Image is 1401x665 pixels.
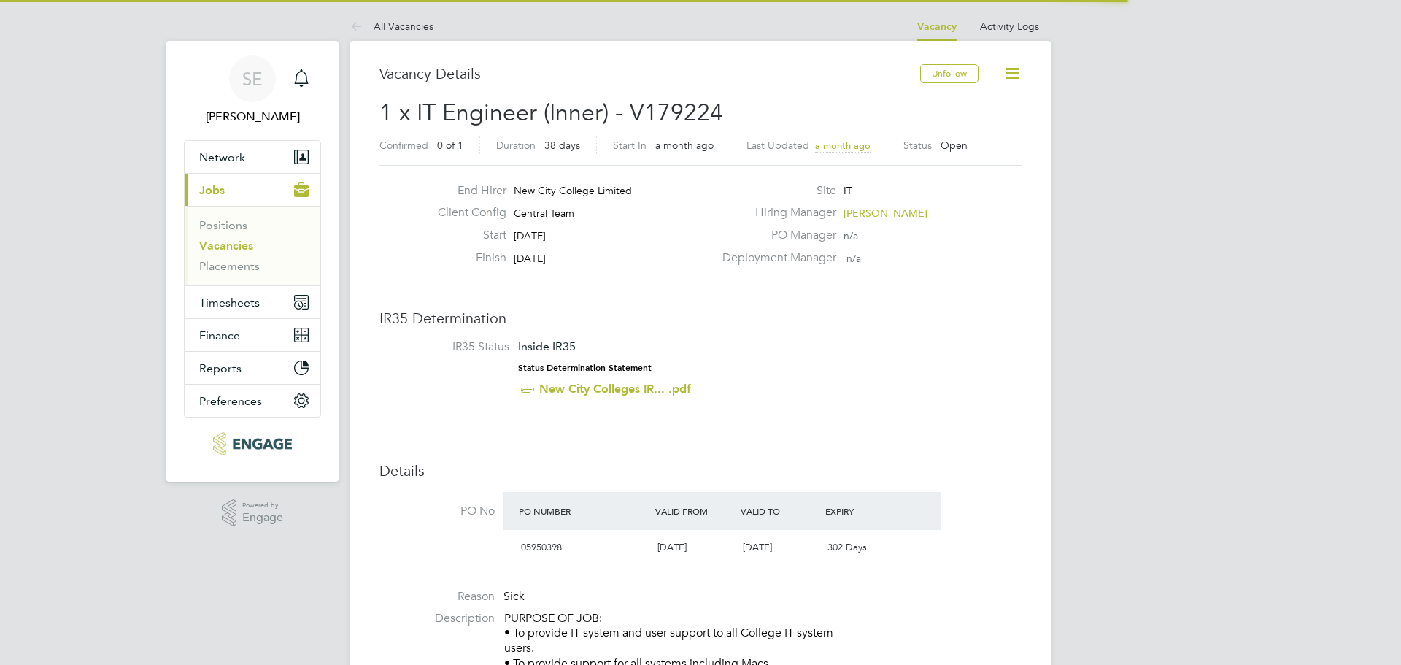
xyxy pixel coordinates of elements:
label: Confirmed [379,139,428,152]
span: Powered by [242,499,283,512]
label: Duration [496,139,536,152]
div: Valid From [652,498,737,524]
span: New City College Limited [514,184,632,197]
label: Deployment Manager [714,250,836,266]
button: Finance [185,319,320,351]
a: Powered byEngage [222,499,284,527]
span: 302 Days [827,541,867,553]
a: SE[PERSON_NAME] [184,55,321,126]
span: Central Team [514,207,574,220]
span: Network [199,150,245,164]
span: Sick [503,589,525,604]
a: Placements [199,259,260,273]
label: Status [903,139,932,152]
label: Reason [379,589,495,604]
div: Jobs [185,206,320,285]
span: [DATE] [657,541,687,553]
a: New City Colleges IR... .pdf [539,382,691,396]
a: All Vacancies [350,20,433,33]
img: xede-logo-retina.png [213,432,291,455]
span: 0 of 1 [437,139,463,152]
span: n/a [846,252,861,265]
span: [PERSON_NAME] [844,207,927,220]
span: Timesheets [199,296,260,310]
label: PO No [379,504,495,519]
span: Engage [242,512,283,524]
span: 1 x IT Engineer (Inner) - V179224 [379,99,723,127]
h3: IR35 Determination [379,309,1022,328]
span: Jobs [199,183,225,197]
span: Sophia Ede [184,108,321,126]
button: Reports [185,352,320,384]
span: 05950398 [521,541,562,553]
span: [DATE] [514,252,546,265]
nav: Main navigation [166,41,339,482]
label: Hiring Manager [714,205,836,220]
label: IR35 Status [394,339,509,355]
label: Description [379,611,495,626]
div: Valid To [737,498,822,524]
label: PO Manager [714,228,836,243]
button: Timesheets [185,286,320,318]
span: [DATE] [514,229,546,242]
span: SE [242,69,263,88]
button: Jobs [185,174,320,206]
h3: Details [379,461,1022,480]
button: Network [185,141,320,173]
label: Finish [426,250,506,266]
span: Reports [199,361,242,375]
strong: Status Determination Statement [518,363,652,373]
span: Preferences [199,394,262,408]
button: Preferences [185,385,320,417]
label: Start In [613,139,647,152]
span: a month ago [815,139,871,152]
div: PO Number [515,498,652,524]
label: Site [714,183,836,199]
div: Expiry [822,498,907,524]
label: End Hirer [426,183,506,199]
label: Last Updated [746,139,809,152]
a: Vacancy [917,20,957,33]
a: Go to home page [184,432,321,455]
a: Activity Logs [980,20,1039,33]
span: a month ago [655,139,714,152]
span: n/a [844,229,858,242]
label: Client Config [426,205,506,220]
span: Finance [199,328,240,342]
button: Unfollow [920,64,979,83]
h3: Vacancy Details [379,64,920,83]
a: Positions [199,218,247,232]
a: Vacancies [199,239,253,253]
span: 38 days [544,139,580,152]
span: Inside IR35 [518,339,576,353]
label: Start [426,228,506,243]
span: IT [844,184,852,197]
span: Open [941,139,968,152]
span: [DATE] [743,541,772,553]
